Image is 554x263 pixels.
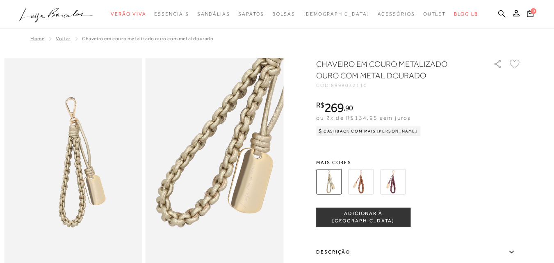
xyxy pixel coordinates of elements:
span: 8999032110 [331,82,367,88]
span: 269 [324,100,344,115]
div: Cashback com Mais [PERSON_NAME] [316,126,421,136]
img: CHAVEIRO EM TRAMA DE COURO MARSALA COM TRANÇAS [380,169,406,194]
a: noSubCategoriesText [378,7,415,22]
span: Mais cores [316,160,521,165]
span: Essenciais [154,11,189,17]
span: Verão Viva [111,11,146,17]
i: R$ [316,101,324,109]
span: Bolsas [272,11,295,17]
span: CHAVEIRO EM COURO METALIZADO OURO COM METAL DOURADO [82,36,214,41]
span: Sapatos [238,11,264,17]
a: noSubCategoriesText [423,7,446,22]
a: noSubCategoriesText [111,7,146,22]
span: ADICIONAR À [GEOGRAPHIC_DATA] [317,210,410,224]
button: 0 [524,9,536,20]
span: 90 [345,103,353,112]
a: noSubCategoriesText [197,7,230,22]
span: [DEMOGRAPHIC_DATA] [303,11,369,17]
a: noSubCategoriesText [154,7,189,22]
h1: CHAVEIRO EM COURO METALIZADO OURO COM METAL DOURADO [316,58,470,81]
i: , [344,104,353,112]
span: 0 [531,8,536,14]
span: BLOG LB [454,11,478,17]
a: BLOG LB [454,7,478,22]
div: CÓD: [316,83,480,88]
img: CHAVEIRO EM TRAMA DE COURO CARAMELO COM TRANÇAS [348,169,374,194]
a: noSubCategoriesText [238,7,264,22]
button: ADICIONAR À [GEOGRAPHIC_DATA] [316,208,410,227]
span: Outlet [423,11,446,17]
span: Acessórios [378,11,415,17]
span: Sandálias [197,11,230,17]
a: Voltar [56,36,71,41]
a: noSubCategoriesText [303,7,369,22]
a: noSubCategoriesText [272,7,295,22]
img: CHAVEIRO EM COURO METALIZADO OURO COM METAL DOURADO [316,169,342,194]
span: ou 2x de R$134,95 sem juros [316,114,411,121]
a: Home [30,36,44,41]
